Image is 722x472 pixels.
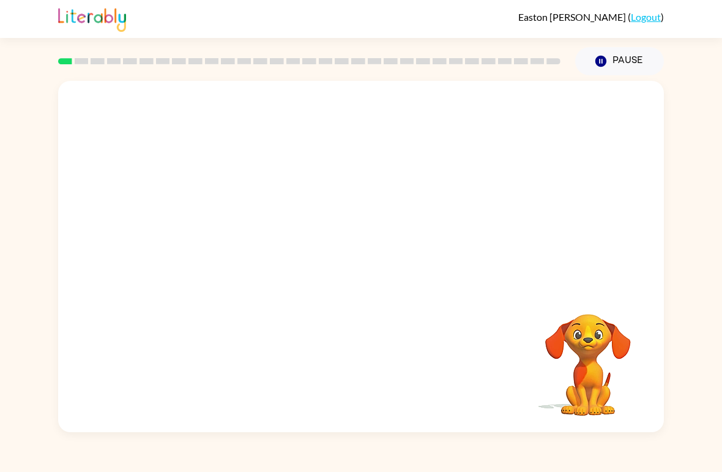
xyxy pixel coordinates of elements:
a: Logout [631,11,661,23]
button: Pause [575,47,664,75]
img: Literably [58,5,126,32]
div: ( ) [518,11,664,23]
video: Your browser must support playing .mp4 files to use Literably. Please try using another browser. [527,295,649,418]
span: Easton [PERSON_NAME] [518,11,628,23]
